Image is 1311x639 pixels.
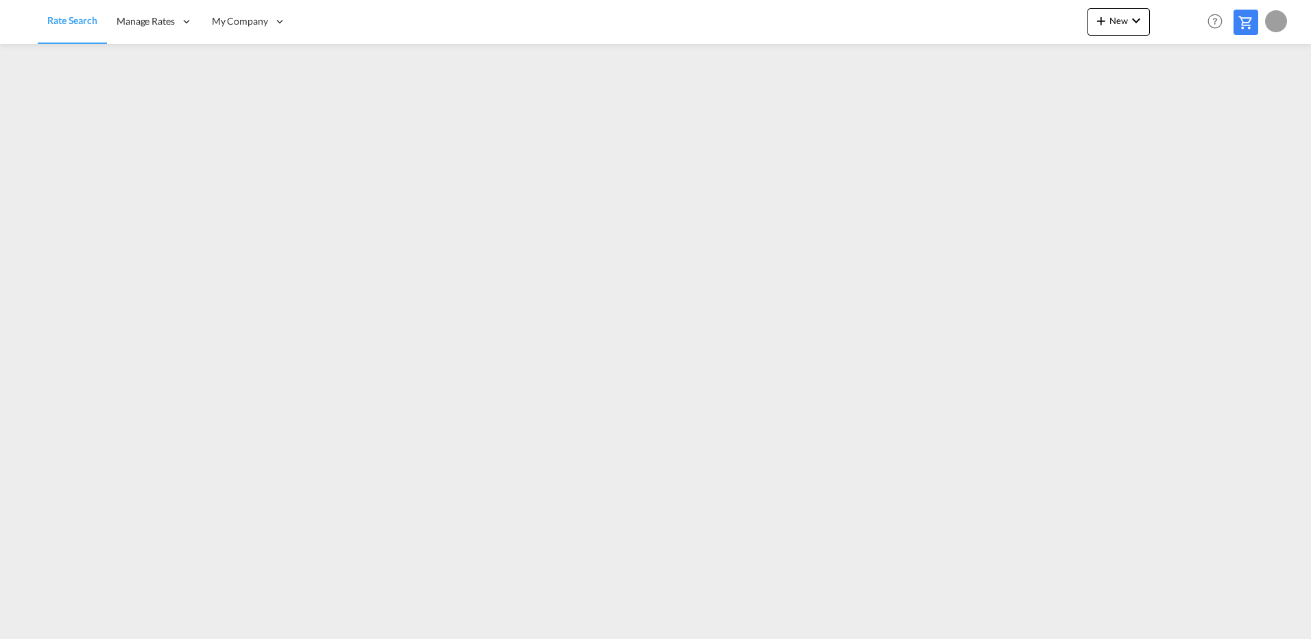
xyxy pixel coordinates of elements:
button: icon-plus 400-fgNewicon-chevron-down [1087,8,1150,36]
span: My Company [212,14,268,28]
md-icon: icon-plus 400-fg [1093,12,1109,29]
span: Manage Rates [117,14,175,28]
span: Rate Search [47,14,97,26]
md-icon: icon-chevron-down [1128,12,1144,29]
div: Help [1203,10,1234,34]
span: New [1093,15,1144,26]
span: Help [1203,10,1227,33]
